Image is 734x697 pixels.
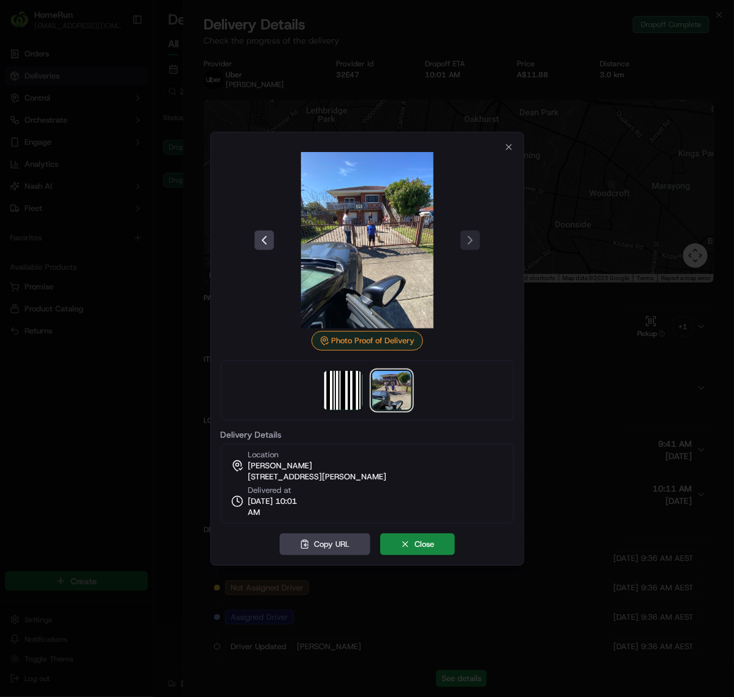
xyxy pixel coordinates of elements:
[248,460,313,471] span: [PERSON_NAME]
[248,485,305,496] span: Delivered at
[280,533,370,555] button: Copy URL
[248,496,305,518] span: [DATE] 10:01 AM
[323,371,362,410] img: barcode_scan_on_pickup image
[372,371,411,410] img: photo_proof_of_delivery image
[380,533,455,555] button: Close
[221,430,514,439] label: Delivery Details
[248,449,279,460] span: Location
[312,331,423,351] div: Photo Proof of Delivery
[279,152,456,329] img: photo_proof_of_delivery image
[248,471,387,482] span: [STREET_ADDRESS][PERSON_NAME]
